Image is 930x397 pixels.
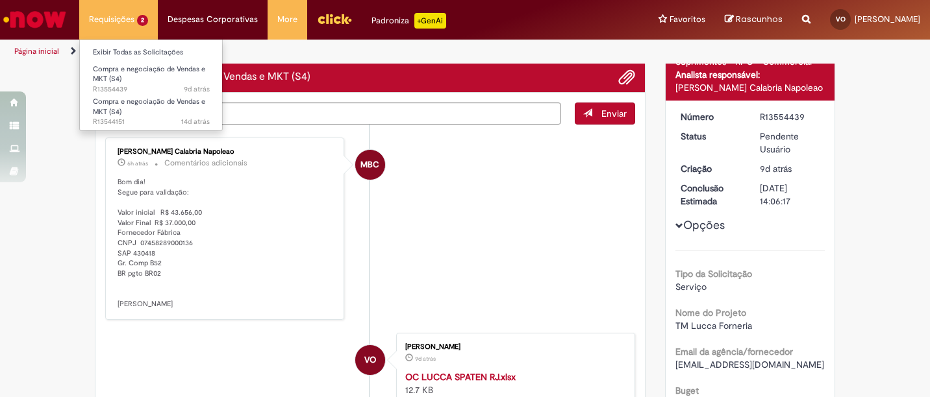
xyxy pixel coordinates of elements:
a: Aberto R13544151 : Compra e negociação de Vendas e MKT (S4) [80,95,223,123]
div: Pendente Usuário [760,130,820,156]
div: [PERSON_NAME] Calabria Napoleao [675,81,825,94]
div: R13554439 [760,110,820,123]
span: 14d atrás [181,117,210,126]
span: 9d atrás [760,163,792,174]
div: [PERSON_NAME] Calabria Napoleao [118,148,334,156]
time: 22/09/2025 11:04:30 [415,355,436,363]
span: Serviço [675,281,707,293]
dt: Conclusão Estimada [671,182,751,208]
textarea: Digite sua mensagem aqui... [105,102,561,125]
span: TM Lucca Forneria [675,320,752,331]
span: VO [836,15,846,23]
div: Victoria Baffini Oliveira [355,345,385,375]
span: 6h atrás [127,160,148,167]
a: Exibir Todas as Solicitações [80,45,223,60]
button: Adicionar anexos [618,69,635,86]
a: Aberto R13554439 : Compra e negociação de Vendas e MKT (S4) [80,62,223,90]
dt: Número [671,110,751,123]
span: Favoritos [670,13,705,26]
div: [PERSON_NAME] [405,343,622,351]
span: R13554439 [93,84,210,95]
time: 17/09/2025 15:00:02 [181,117,210,126]
div: 22/09/2025 11:06:14 [760,162,820,175]
div: Analista responsável: [675,68,825,81]
span: R13544151 [93,117,210,127]
span: Rascunhos [736,13,783,25]
img: click_logo_yellow_360x200.png [317,9,352,29]
div: 12.7 KB [405,370,622,396]
div: Padroniza [371,13,446,29]
time: 22/09/2025 11:06:14 [760,163,792,174]
div: [DATE] 14:06:17 [760,182,820,208]
p: Bom dia! Segue para validação: Valor inicial R$ 43.656,00 Valor Final R$ 37.000,00 Fornecedor Fáb... [118,177,334,309]
a: Rascunhos [725,14,783,26]
ul: Trilhas de página [10,40,610,64]
span: 9d atrás [184,84,210,94]
b: Email da agência/fornecedor [675,346,793,357]
dt: Criação [671,162,751,175]
span: Despesas Corporativas [168,13,258,26]
small: Comentários adicionais [164,158,247,169]
img: ServiceNow [1,6,68,32]
span: [PERSON_NAME] [855,14,920,25]
span: VO [364,344,376,376]
div: Mariana Bracher Calabria Napoleao [355,150,385,180]
a: OC LUCCA SPATEN RJ.xlsx [405,371,516,383]
dt: Status [671,130,751,143]
span: More [277,13,297,26]
ul: Requisições [79,39,223,131]
span: Requisições [89,13,134,26]
span: 2 [137,15,148,26]
b: Tipo da Solicitação [675,268,752,280]
span: Compra e negociação de Vendas e MKT (S4) [93,64,205,84]
span: Enviar [601,108,627,119]
b: Nome do Projeto [675,307,746,319]
p: +GenAi [414,13,446,29]
button: Enviar [575,102,635,125]
a: Página inicial [14,46,59,56]
time: 22/09/2025 11:06:15 [184,84,210,94]
span: 9d atrás [415,355,436,363]
span: Compra e negociação de Vendas e MKT (S4) [93,97,205,117]
span: MBC [360,149,379,180]
span: [EMAIL_ADDRESS][DOMAIN_NAME] [675,359,824,370]
b: Buget [675,385,699,396]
